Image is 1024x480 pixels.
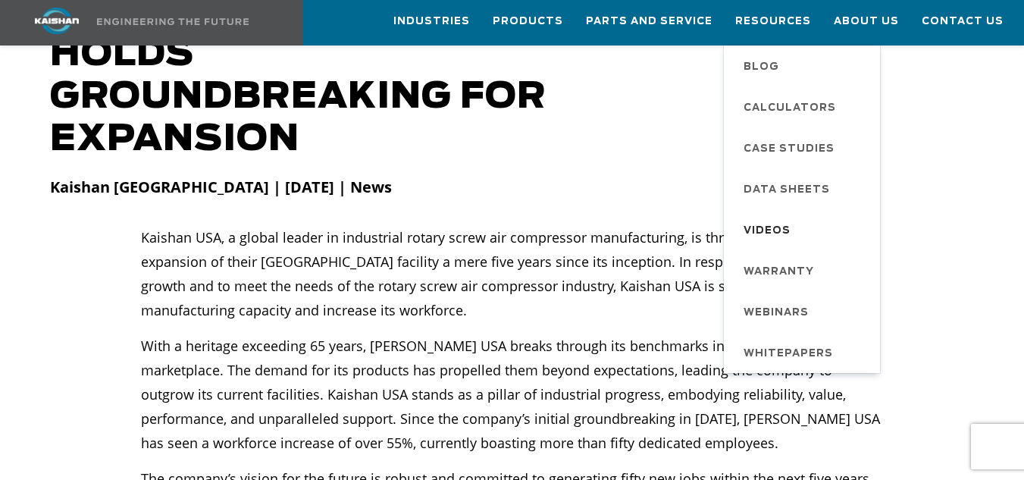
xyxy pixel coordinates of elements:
span: Data Sheets [744,177,830,203]
a: Whitepapers [728,332,880,373]
span: Videos [744,218,791,244]
a: Blog [728,45,880,86]
a: Data Sheets [728,168,880,209]
span: Parts and Service [586,13,712,30]
span: Webinars [744,300,809,326]
a: Webinars [728,291,880,332]
span: Warranty [744,259,814,285]
a: Contact Us [922,1,1004,42]
span: Kaishan USA, a global leader in industrial rotary screw air compressor manufacturing, is thrilled... [141,228,867,319]
a: About Us [834,1,899,42]
span: Industries [393,13,470,30]
span: Calculators [744,96,836,121]
span: About Us [834,13,899,30]
a: Products [493,1,563,42]
span: Products [493,13,563,30]
span: Blog [744,55,779,80]
a: Industries [393,1,470,42]
strong: Kaishan [GEOGRAPHIC_DATA] | [DATE] | News [50,177,392,197]
a: Parts and Service [586,1,712,42]
span: Resources [735,13,811,30]
span: With a heritage exceeding 65 years, [PERSON_NAME] USA breaks through its benchmarks in a competit... [141,337,880,452]
a: Resources [735,1,811,42]
a: Videos [728,209,880,250]
span: Contact Us [922,13,1004,30]
img: Engineering the future [97,18,249,25]
a: Calculators [728,86,880,127]
span: Whitepapers [744,341,833,367]
a: Case Studies [728,127,880,168]
a: Warranty [728,250,880,291]
span: Case Studies [744,136,835,162]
